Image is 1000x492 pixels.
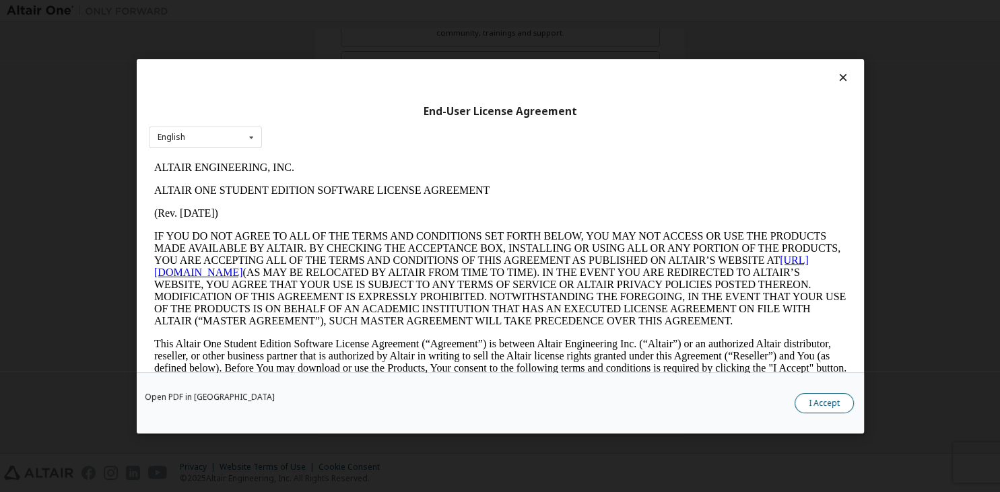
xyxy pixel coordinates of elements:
a: Open PDF in [GEOGRAPHIC_DATA] [145,392,275,400]
p: ALTAIR ENGINEERING, INC. [5,5,698,17]
button: I Accept [795,392,854,413]
p: (Rev. [DATE]) [5,51,698,63]
div: English [158,133,185,141]
p: This Altair One Student Edition Software License Agreement (“Agreement”) is between Altair Engine... [5,182,698,230]
a: [URL][DOMAIN_NAME] [5,98,660,122]
div: End-User License Agreement [149,104,852,118]
p: ALTAIR ONE STUDENT EDITION SOFTWARE LICENSE AGREEMENT [5,28,698,40]
p: IF YOU DO NOT AGREE TO ALL OF THE TERMS AND CONDITIONS SET FORTH BELOW, YOU MAY NOT ACCESS OR USE... [5,74,698,171]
